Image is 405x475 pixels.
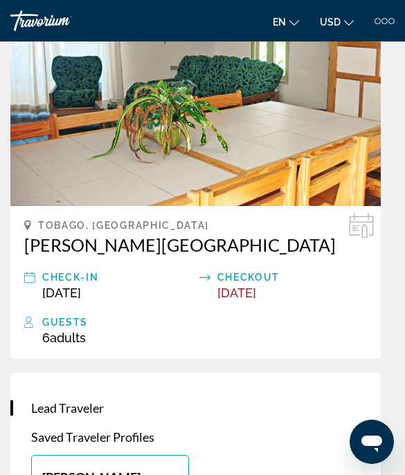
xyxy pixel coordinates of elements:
span: Adults [50,330,86,345]
div: Checkout [217,269,368,286]
iframe: Button to launch messaging window [350,420,394,464]
span: Tobago, [GEOGRAPHIC_DATA] [38,220,209,231]
span: en [273,17,286,28]
button: Change currency [320,12,354,32]
button: Change language [273,12,299,32]
div: Guests [42,314,367,330]
span: [DATE] [42,286,81,300]
span: 6 [42,330,86,345]
a: [PERSON_NAME][GEOGRAPHIC_DATA] [24,234,367,255]
h3: Lead Traveler [31,400,360,416]
a: Travorium [10,10,114,31]
div: Check-In [42,269,192,286]
span: USD [320,17,341,28]
p: Saved Traveler Profiles [31,429,360,445]
span: [DATE] [217,286,256,300]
